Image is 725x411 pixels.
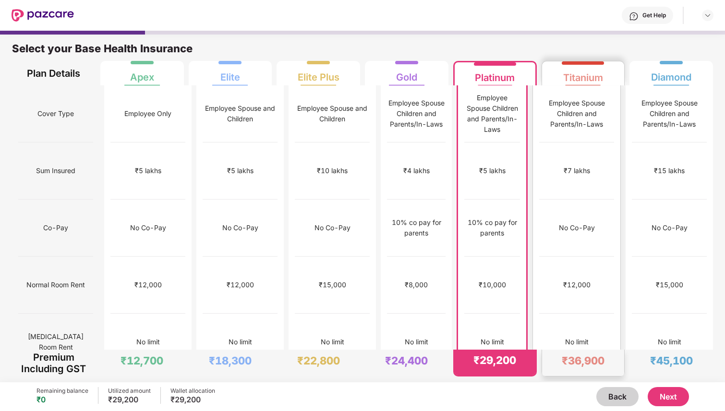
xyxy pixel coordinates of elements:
div: ₹24,400 [385,354,428,367]
div: No Co-Pay [559,223,595,233]
div: Employee Spouse Children and Parents/In-Laws [539,98,614,129]
div: ₹45,100 [650,354,693,367]
div: No limit [565,337,589,347]
div: ₹8,000 [405,280,428,290]
div: ₹4 lakhs [403,165,430,176]
div: Employee Spouse Children and Parents/In-Laws [387,98,446,129]
div: No limit [321,337,344,347]
div: ₹0 [36,395,88,404]
div: ₹15,000 [319,280,346,290]
div: Titanium [563,64,603,83]
div: Apex [130,64,154,83]
div: ₹29,200 [108,395,151,404]
div: ₹12,000 [227,280,254,290]
div: ₹15 lakhs [654,165,685,176]
div: Elite [220,64,240,83]
img: svg+xml;base64,PHN2ZyBpZD0iSGVscC0zMngzMiIgeG1sbnM9Imh0dHA6Ly93d3cudzMub3JnLzIwMDAvc3ZnIiB3aWR0aD... [629,12,639,21]
div: Employee Only [124,108,171,119]
div: No Co-Pay [314,223,350,233]
div: ₹12,000 [134,280,162,290]
span: Sum Insured [36,162,75,180]
div: Diamond [651,64,691,83]
div: No Co-Pay [130,223,166,233]
div: ₹10,000 [479,280,506,290]
div: Employee Spouse Children and Parents/In-Laws [464,93,520,135]
div: Employee Spouse and Children [203,103,278,124]
img: New Pazcare Logo [12,9,74,22]
div: ₹10 lakhs [317,165,348,176]
div: Elite Plus [298,64,339,83]
div: Remaining balance [36,387,88,395]
div: Plan Details [18,61,89,85]
span: Normal Room Rent [26,276,85,294]
div: ₹29,200 [170,395,215,404]
div: ₹15,000 [656,280,683,290]
button: Back [596,387,639,406]
div: No limit [481,337,504,347]
div: No limit [136,337,160,347]
span: Co-Pay [43,219,68,237]
div: Gold [396,64,417,83]
div: Employee Spouse and Children [295,103,370,124]
div: Platinum [475,64,515,83]
div: Wallet allocation [170,387,215,395]
div: 10% co pay for parents [464,217,520,238]
div: Select your Base Health Insurance [12,42,713,61]
div: ₹5 lakhs [135,165,161,176]
div: No limit [405,337,428,347]
div: ₹5 lakhs [479,165,506,176]
div: No Co-Pay [222,223,258,233]
div: ₹22,800 [297,354,340,367]
div: 10% co pay for parents [387,217,446,238]
button: Next [648,387,689,406]
div: Utilized amount [108,387,151,395]
div: ₹12,000 [563,280,591,290]
div: ₹36,900 [562,354,604,367]
div: No limit [658,337,681,347]
div: Employee Spouse Children and Parents/In-Laws [632,98,707,129]
div: ₹12,700 [121,354,163,367]
div: No Co-Pay [652,223,688,233]
div: Premium Including GST [18,350,89,376]
img: svg+xml;base64,PHN2ZyBpZD0iRHJvcGRvd24tMzJ4MzIiIHhtbG5zPSJodHRwOi8vd3d3LnczLm9yZy8yMDAwL3N2ZyIgd2... [704,12,712,19]
div: No limit [229,337,252,347]
div: Get Help [642,12,666,19]
span: [MEDICAL_DATA] Room Rent [18,328,93,356]
span: Cover Type [37,105,74,123]
div: ₹29,200 [473,353,516,367]
div: ₹5 lakhs [227,165,254,176]
div: ₹7 lakhs [564,165,590,176]
div: ₹18,300 [209,354,252,367]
